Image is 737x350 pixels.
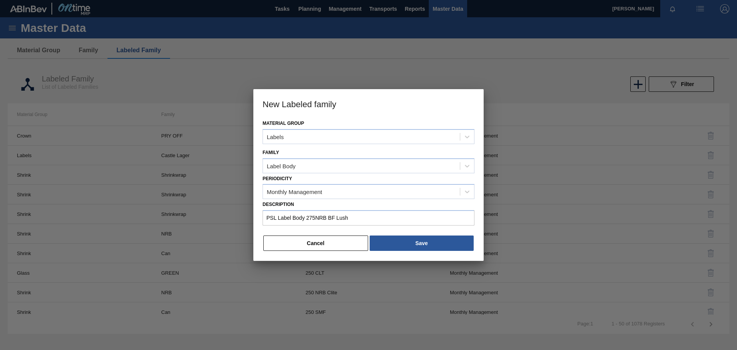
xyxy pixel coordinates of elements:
[267,163,296,169] div: Label Body
[267,133,284,140] div: Labels
[263,150,279,155] label: Family
[263,176,292,181] label: Periodicity
[253,89,484,118] h3: New Labeled family
[263,199,474,210] label: Description
[370,236,474,251] button: Save
[263,121,304,126] label: Material Group
[267,189,322,195] div: Monthly Management
[263,236,368,251] button: Cancel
